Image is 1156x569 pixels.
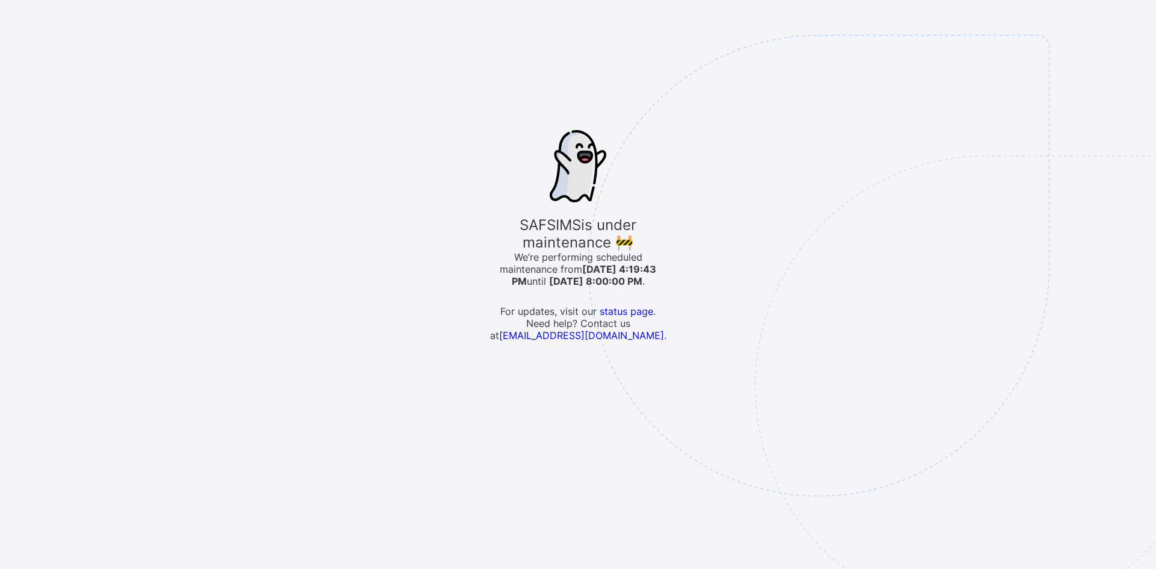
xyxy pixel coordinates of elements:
[550,130,606,202] img: ghost-strokes.05e252ede52c2f8dbc99f45d5e1f5e9f.svg
[512,263,657,287] b: [DATE] 4:19:43 PM
[488,216,668,251] span: SAFSIMS is under maintenance 🚧
[488,251,668,287] span: We’re performing scheduled maintenance from until .
[549,275,642,287] b: [DATE] 8:00:00 PM
[499,329,664,341] a: [EMAIL_ADDRESS][DOMAIN_NAME]
[488,305,668,317] span: For updates, visit our .
[488,317,668,341] span: Need help? Contact us at .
